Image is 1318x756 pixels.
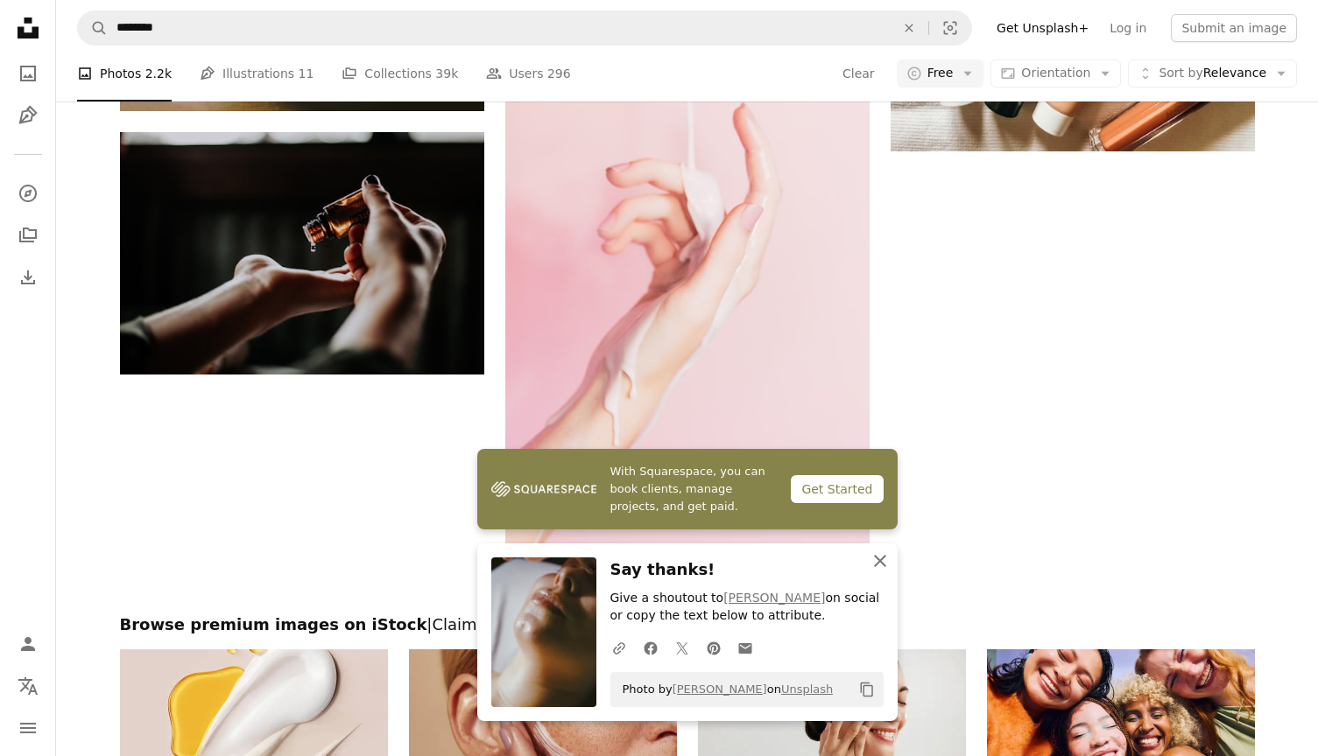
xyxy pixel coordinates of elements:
[614,675,834,703] span: Photo by on
[120,245,484,261] a: person holding amber glass bottle
[78,11,108,45] button: Search Unsplash
[635,630,666,665] a: Share on Facebook
[723,591,825,605] a: [PERSON_NAME]
[477,449,898,529] a: With Squarespace, you can book clients, manage projects, and get paid.Get Started
[852,675,882,704] button: Copy to clipboard
[11,710,46,745] button: Menu
[547,64,571,83] span: 296
[200,45,314,101] a: Illustrations 11
[986,14,1099,42] a: Get Unsplash+
[610,590,884,625] p: Give a shoutout to on social or copy the text below to attribute.
[927,65,954,82] span: Free
[781,682,833,696] a: Unsplash
[11,668,46,703] button: Language
[897,59,984,87] button: Free
[299,64,314,83] span: 11
[435,64,458,83] span: 39k
[890,11,928,45] button: Clear
[505,270,870,286] a: a woman's hand holding a bottle of lotion
[426,615,627,633] span: | Claim your discount now
[11,10,46,49] a: Home — Unsplash
[1021,66,1090,80] span: Orientation
[120,132,484,374] img: person holding amber glass bottle
[842,59,876,87] button: Clear
[11,626,46,661] a: Log in / Sign up
[77,10,972,45] form: Find visuals sitewide
[929,11,971,45] button: Visual search
[11,56,46,91] a: Photos
[120,614,1255,635] h2: Browse premium images on iStock
[791,475,883,503] div: Get Started
[11,260,46,295] a: Download History
[610,463,778,515] span: With Squarespace, you can book clients, manage projects, and get paid.
[491,476,596,502] img: file-1747939142011-51e5cc87e3c9
[990,59,1121,87] button: Orientation
[698,630,729,665] a: Share on Pinterest
[342,45,458,101] a: Collections 39k
[11,218,46,253] a: Collections
[673,682,767,696] a: [PERSON_NAME]
[1159,66,1202,80] span: Sort by
[1159,65,1266,82] span: Relevance
[486,45,570,101] a: Users 296
[505,5,870,551] img: a woman's hand holding a bottle of lotion
[1171,14,1297,42] button: Submit an image
[729,630,761,665] a: Share over email
[11,98,46,133] a: Illustrations
[1128,59,1297,87] button: Sort byRelevance
[610,557,884,583] h3: Say thanks!
[666,630,698,665] a: Share on Twitter
[11,176,46,211] a: Explore
[1099,14,1157,42] a: Log in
